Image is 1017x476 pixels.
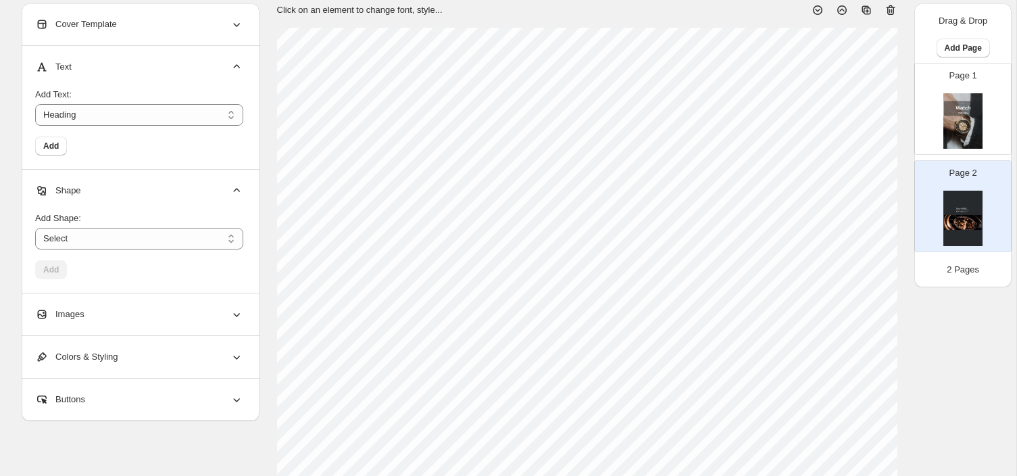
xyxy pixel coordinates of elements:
img: cover page [943,191,983,246]
span: Cover Template [35,18,117,31]
p: Click on an element to change font, style... [277,3,443,17]
p: 2 Pages [947,263,979,277]
p: Page 2 [949,166,977,180]
span: Shape [35,184,81,197]
img: cover page [943,93,983,149]
span: Add [43,141,59,151]
span: Images [35,308,84,321]
p: Page 1 [949,69,977,82]
button: Add Page [937,39,990,57]
span: Add Text: [35,89,72,99]
div: Page 2cover page [914,160,1012,252]
div: Page 1cover page [914,63,1012,155]
span: Buttons [35,393,85,406]
span: Text [35,60,72,74]
span: Colors & Styling [35,350,118,364]
button: Add [35,137,67,156]
span: Add Page [945,43,982,53]
span: Add Shape: [35,213,81,223]
p: Drag & Drop [939,14,987,28]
